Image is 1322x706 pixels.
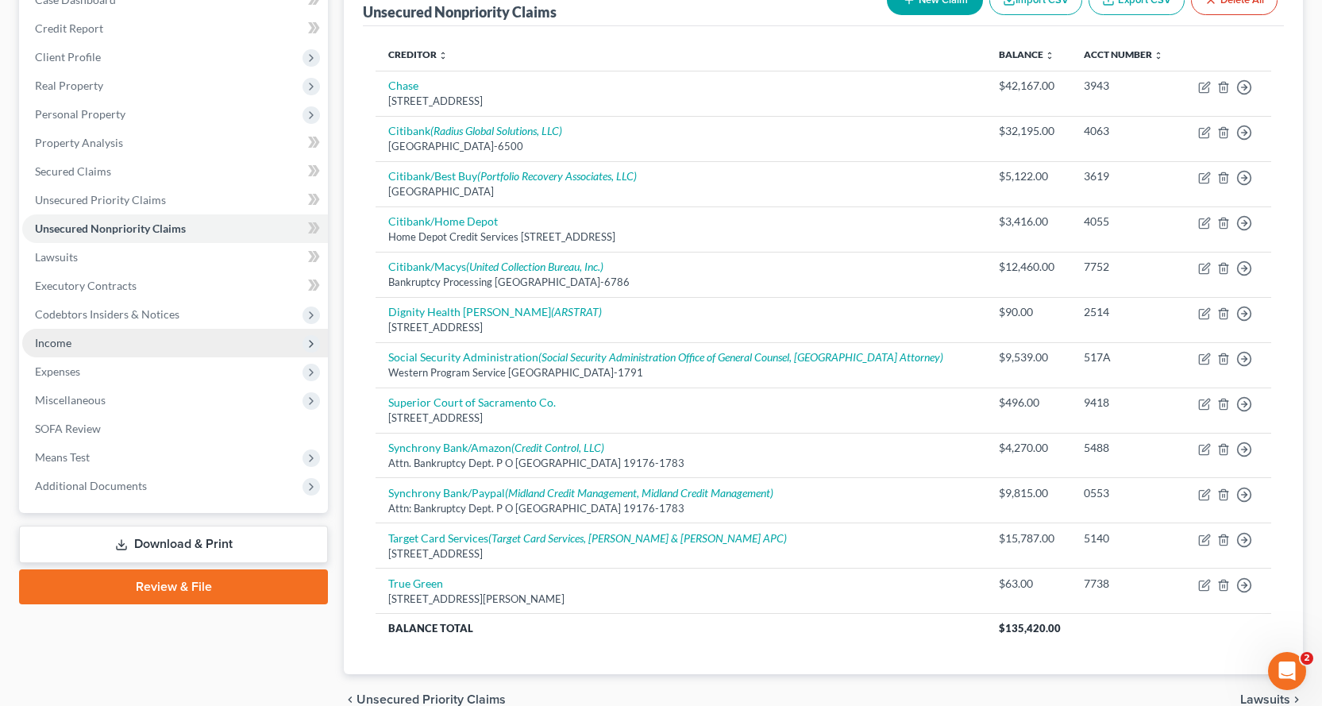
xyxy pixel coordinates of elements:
[22,415,328,443] a: SOFA Review
[35,193,166,206] span: Unsecured Priority Claims
[388,48,448,60] a: Creditor unfold_more
[35,450,90,464] span: Means Test
[551,305,602,318] i: (ARSTRAT)
[35,222,186,235] span: Unsecured Nonpriority Claims
[999,168,1058,184] div: $5,122.00
[1084,304,1169,320] div: 2514
[388,169,637,183] a: Citibank/Best Buy(Portfolio Recovery Associates, LLC)
[344,693,357,706] i: chevron_left
[1084,259,1169,275] div: 7752
[388,395,556,409] a: Superior Court of Sacramento Co.
[999,440,1058,456] div: $4,270.00
[35,393,106,407] span: Miscellaneous
[376,614,985,642] th: Balance Total
[1084,349,1169,365] div: 517A
[388,546,973,561] div: [STREET_ADDRESS]
[388,79,418,92] a: Chase
[35,79,103,92] span: Real Property
[363,2,557,21] div: Unsecured Nonpriority Claims
[35,336,71,349] span: Income
[999,349,1058,365] div: $9,539.00
[35,479,147,492] span: Additional Documents
[1301,652,1313,665] span: 2
[999,259,1058,275] div: $12,460.00
[388,456,973,471] div: Attn. Bankruptcy Dept. P O [GEOGRAPHIC_DATA] 19176-1783
[1084,168,1169,184] div: 3619
[35,21,103,35] span: Credit Report
[22,129,328,157] a: Property Analysis
[999,622,1061,635] span: $135,420.00
[35,307,179,321] span: Codebtors Insiders & Notices
[1084,485,1169,501] div: 0553
[388,411,973,426] div: [STREET_ADDRESS]
[438,51,448,60] i: unfold_more
[35,164,111,178] span: Secured Claims
[22,243,328,272] a: Lawsuits
[19,526,328,563] a: Download & Print
[999,78,1058,94] div: $42,167.00
[538,350,943,364] i: (Social Security Administration Office of General Counsel, [GEOGRAPHIC_DATA] Attorney)
[388,275,973,290] div: Bankruptcy Processing [GEOGRAPHIC_DATA]-6786
[505,486,773,500] i: (Midland Credit Management, Midland Credit Management)
[488,531,787,545] i: (Target Card Services, [PERSON_NAME] & [PERSON_NAME] APC)
[388,577,443,590] a: True Green
[1084,78,1169,94] div: 3943
[999,214,1058,230] div: $3,416.00
[1290,693,1303,706] i: chevron_right
[466,260,603,273] i: (United Collection Bureau, Inc.)
[388,230,973,245] div: Home Depot Credit Services [STREET_ADDRESS]
[1154,51,1163,60] i: unfold_more
[388,501,973,516] div: Attn: Bankruptcy Dept. P O [GEOGRAPHIC_DATA] 19176-1783
[19,569,328,604] a: Review & File
[1084,214,1169,230] div: 4055
[35,279,137,292] span: Executory Contracts
[388,350,943,364] a: Social Security Administration(Social Security Administration Office of General Counsel, [GEOGRAP...
[388,139,973,154] div: [GEOGRAPHIC_DATA]-6500
[999,485,1058,501] div: $9,815.00
[999,530,1058,546] div: $15,787.00
[388,531,787,545] a: Target Card Services(Target Card Services, [PERSON_NAME] & [PERSON_NAME] APC)
[1084,530,1169,546] div: 5140
[35,136,123,149] span: Property Analysis
[999,304,1058,320] div: $90.00
[388,320,973,335] div: [STREET_ADDRESS]
[357,693,506,706] span: Unsecured Priority Claims
[388,260,603,273] a: Citibank/Macys(United Collection Bureau, Inc.)
[388,592,973,607] div: [STREET_ADDRESS][PERSON_NAME]
[22,272,328,300] a: Executory Contracts
[1240,693,1290,706] span: Lawsuits
[1084,395,1169,411] div: 9418
[1084,576,1169,592] div: 7738
[511,441,604,454] i: (Credit Control, LLC)
[22,186,328,214] a: Unsecured Priority Claims
[35,50,101,64] span: Client Profile
[388,184,973,199] div: [GEOGRAPHIC_DATA]
[344,693,506,706] button: chevron_left Unsecured Priority Claims
[388,214,498,228] a: Citibank/Home Depot
[22,157,328,186] a: Secured Claims
[388,124,562,137] a: Citibank(Radius Global Solutions, LLC)
[388,365,973,380] div: Western Program Service [GEOGRAPHIC_DATA]-1791
[1084,48,1163,60] a: Acct Number unfold_more
[35,365,80,378] span: Expenses
[999,123,1058,139] div: $32,195.00
[35,422,101,435] span: SOFA Review
[999,48,1054,60] a: Balance unfold_more
[35,250,78,264] span: Lawsuits
[1084,123,1169,139] div: 4063
[1084,440,1169,456] div: 5488
[477,169,637,183] i: (Portfolio Recovery Associates, LLC)
[1268,652,1306,690] iframe: Intercom live chat
[22,214,328,243] a: Unsecured Nonpriority Claims
[388,305,602,318] a: Dignity Health [PERSON_NAME](ARSTRAT)
[430,124,562,137] i: (Radius Global Solutions, LLC)
[35,107,125,121] span: Personal Property
[22,14,328,43] a: Credit Report
[1240,693,1303,706] button: Lawsuits chevron_right
[388,94,973,109] div: [STREET_ADDRESS]
[999,576,1058,592] div: $63.00
[1045,51,1054,60] i: unfold_more
[388,441,604,454] a: Synchrony Bank/Amazon(Credit Control, LLC)
[388,486,773,500] a: Synchrony Bank/Paypal(Midland Credit Management, Midland Credit Management)
[999,395,1058,411] div: $496.00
